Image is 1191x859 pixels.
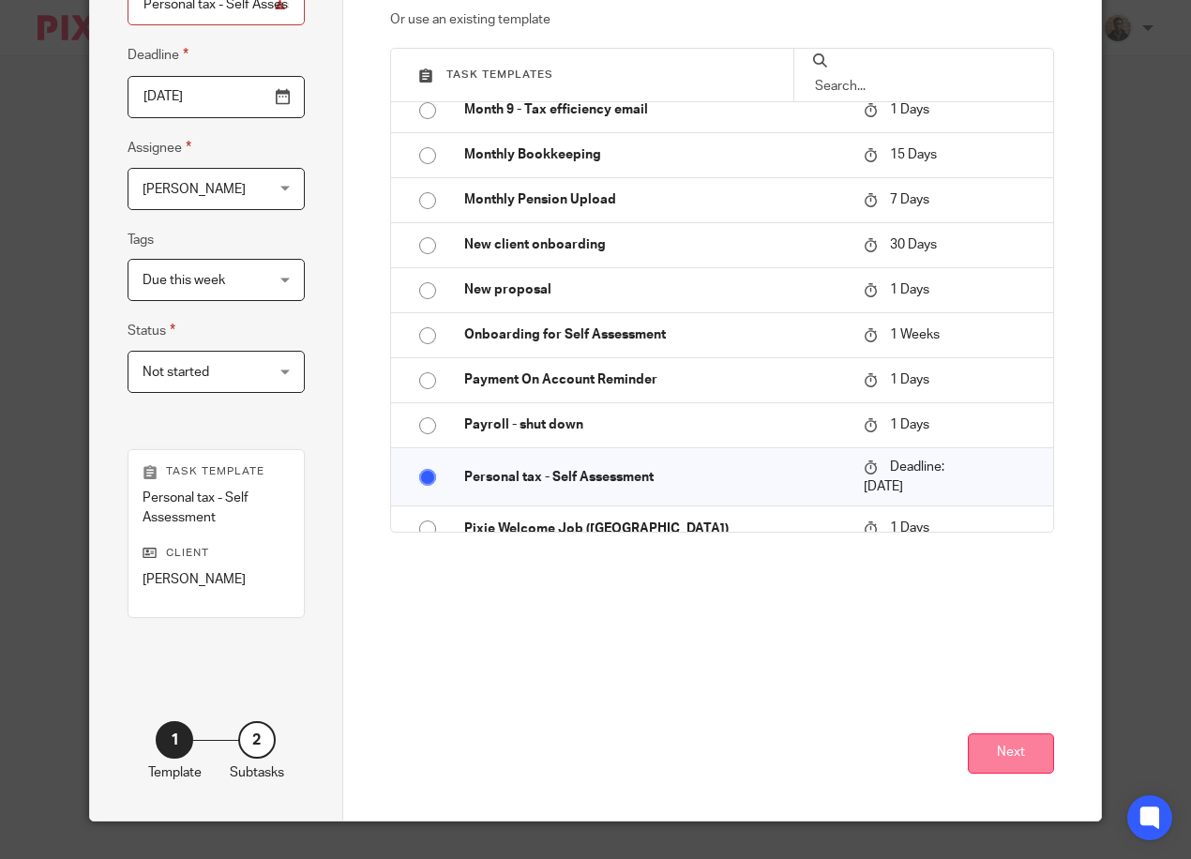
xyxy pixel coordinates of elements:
[864,460,944,493] span: Deadline: [DATE]
[464,370,845,389] p: Payment On Account Reminder
[464,520,845,538] p: Pixie Welcome Job ([GEOGRAPHIC_DATA])
[464,280,845,299] p: New proposal
[464,100,845,119] p: Month 9 - Tax efficiency email
[238,721,276,759] div: 2
[813,76,1034,97] input: Search...
[148,763,202,782] p: Template
[890,284,929,297] span: 1 Days
[464,325,845,344] p: Onboarding for Self Assessment
[128,76,304,118] input: Pick a date
[464,468,845,487] p: Personal tax - Self Assessment
[890,522,929,535] span: 1 Days
[464,235,845,254] p: New client onboarding
[890,374,929,387] span: 1 Days
[464,190,845,209] p: Monthly Pension Upload
[128,231,154,249] label: Tags
[143,464,289,479] p: Task template
[464,415,845,434] p: Payroll - shut down
[890,419,929,432] span: 1 Days
[390,10,1054,29] p: Or use an existing template
[128,137,191,158] label: Assignee
[230,763,284,782] p: Subtasks
[890,194,929,207] span: 7 Days
[128,320,175,341] label: Status
[890,104,929,117] span: 1 Days
[143,489,289,527] p: Personal tax - Self Assessment
[143,274,225,287] span: Due this week
[890,329,940,342] span: 1 Weeks
[464,145,845,164] p: Monthly Bookkeeping
[890,239,937,252] span: 30 Days
[890,149,937,162] span: 15 Days
[968,733,1054,774] button: Next
[143,183,246,196] span: [PERSON_NAME]
[156,721,193,759] div: 1
[128,44,188,66] label: Deadline
[143,570,289,589] p: [PERSON_NAME]
[446,69,553,80] span: Task templates
[143,366,209,379] span: Not started
[143,546,289,561] p: Client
